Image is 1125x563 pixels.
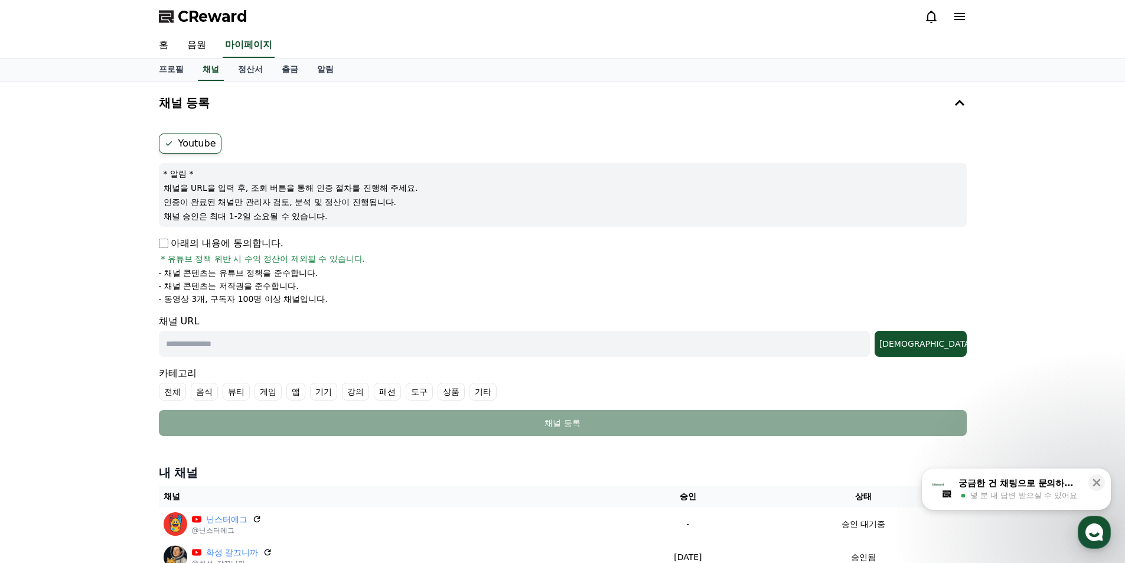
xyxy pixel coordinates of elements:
[760,486,966,507] th: 상태
[159,486,616,507] th: 채널
[342,383,369,401] label: 강의
[406,383,433,401] label: 도구
[178,7,247,26] span: CReward
[164,210,962,222] p: 채널 승인은 최대 1-2일 소요될 수 있습니다.
[159,134,221,154] label: Youtube
[159,314,967,357] div: 채널 URL
[192,526,262,535] p: @닌스터에그
[879,338,962,350] div: [DEMOGRAPHIC_DATA]
[308,58,343,81] a: 알림
[108,393,122,402] span: 대화
[164,182,962,194] p: 채널을 URL을 입력 후, 조회 버튼을 통해 인증 절차를 진행해 주세요.
[37,392,44,402] span: 홈
[159,7,247,26] a: CReward
[374,383,401,401] label: 패션
[159,293,328,305] p: - 동영상 3개, 구독자 100명 이상 채널입니다.
[159,383,186,401] label: 전체
[310,383,337,401] label: 기기
[159,280,299,292] p: - 채널 콘텐츠는 저작권을 준수합니다.
[182,417,943,429] div: 채널 등록
[272,58,308,81] a: 출금
[223,33,275,58] a: 마이페이지
[161,253,366,265] span: * 유튜브 정책 위반 시 수익 정산이 제외될 수 있습니다.
[191,383,218,401] label: 음식
[159,410,967,436] button: 채널 등록
[178,33,216,58] a: 음원
[621,518,756,531] p: -
[182,392,197,402] span: 설정
[198,58,224,81] a: 채널
[164,196,962,208] p: 인증이 완료된 채널만 관리자 검토, 분석 및 정산이 진행됩니다.
[206,513,247,526] a: 닌스터에그
[469,383,497,401] label: 기타
[149,33,178,58] a: 홈
[206,546,258,559] a: 화성 갈끄니까
[842,518,885,531] p: 승인 대기중
[875,331,967,357] button: [DEMOGRAPHIC_DATA]
[255,383,282,401] label: 게임
[616,486,761,507] th: 승인
[152,375,227,404] a: 설정
[159,366,967,401] div: 카테고리
[164,512,187,536] img: 닌스터에그
[78,375,152,404] a: 대화
[286,383,305,401] label: 앱
[149,58,193,81] a: 프로필
[4,375,78,404] a: 홈
[159,464,967,481] h4: 내 채널
[154,86,971,119] button: 채널 등록
[159,267,318,279] p: - 채널 콘텐츠는 유튜브 정책을 준수합니다.
[159,96,210,109] h4: 채널 등록
[229,58,272,81] a: 정산서
[159,236,283,250] p: 아래의 내용에 동의합니다.
[223,383,250,401] label: 뷰티
[438,383,465,401] label: 상품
